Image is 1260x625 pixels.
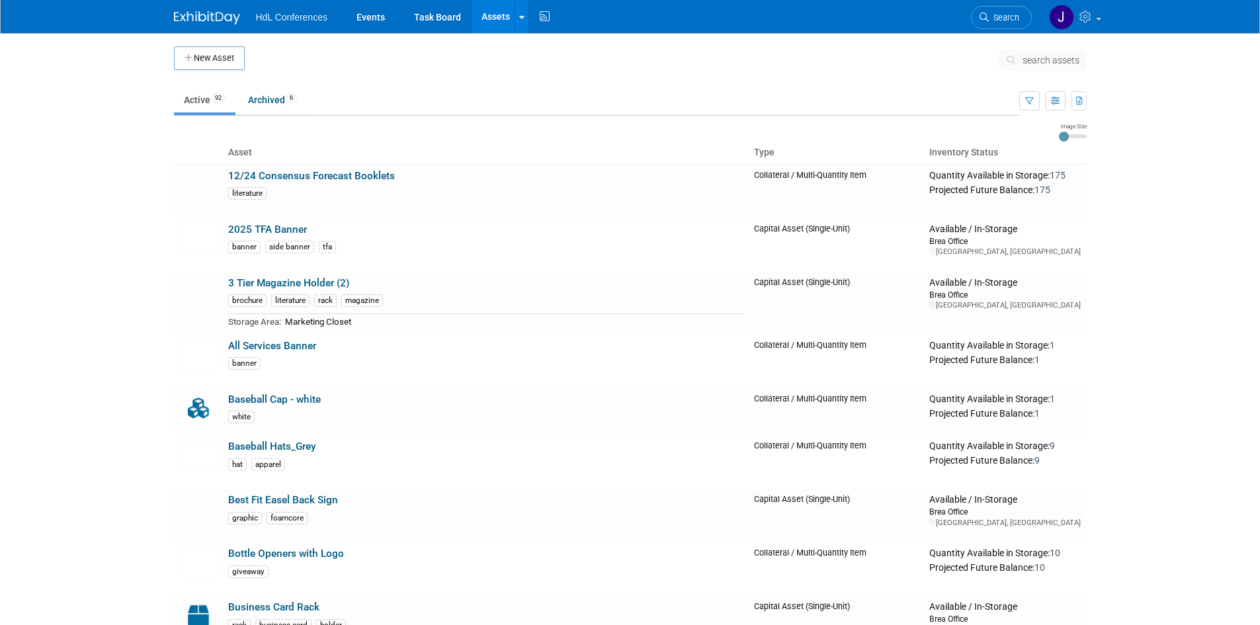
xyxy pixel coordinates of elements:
[1050,548,1060,558] span: 10
[929,247,1081,257] div: [GEOGRAPHIC_DATA], [GEOGRAPHIC_DATA]
[228,357,261,370] div: banner
[929,394,1081,405] div: Quantity Available in Storage:
[228,565,269,578] div: giveaway
[929,613,1081,624] div: Brea Office
[929,440,1081,452] div: Quantity Available in Storage:
[749,272,924,335] td: Capital Asset (Single-Unit)
[749,542,924,596] td: Collateral / Multi-Quantity Item
[749,489,924,542] td: Capital Asset (Single-Unit)
[238,87,307,112] a: Archived6
[929,170,1081,182] div: Quantity Available in Storage:
[1050,170,1066,181] span: 175
[1034,455,1040,466] span: 9
[228,277,349,289] a: 3 Tier Magazine Holder (2)
[319,241,336,253] div: tfa
[228,224,307,235] a: 2025 TFA Banner
[223,142,749,164] th: Asset
[929,289,1081,300] div: Brea Office
[1050,394,1055,404] span: 1
[929,494,1081,506] div: Available / In-Storage
[228,340,316,352] a: All Services Banner
[929,548,1081,560] div: Quantity Available in Storage:
[228,294,267,307] div: brochure
[929,235,1081,247] div: Brea Office
[749,435,924,489] td: Collateral / Multi-Quantity Item
[211,93,226,103] span: 92
[1050,440,1055,451] span: 9
[174,46,245,70] button: New Asset
[999,50,1087,71] button: search assets
[1034,185,1050,195] span: 175
[281,314,744,329] td: Marketing Closet
[971,6,1032,29] a: Search
[174,87,235,112] a: Active92
[251,458,285,471] div: apparel
[1034,562,1045,573] span: 10
[929,277,1081,289] div: Available / In-Storage
[929,300,1081,310] div: [GEOGRAPHIC_DATA], [GEOGRAPHIC_DATA]
[1034,354,1040,365] span: 1
[929,560,1081,574] div: Projected Future Balance:
[749,142,924,164] th: Type
[314,294,337,307] div: rack
[929,224,1081,235] div: Available / In-Storage
[929,506,1081,517] div: Brea Office
[1034,408,1040,419] span: 1
[271,294,310,307] div: literature
[1050,340,1055,351] span: 1
[929,352,1081,366] div: Projected Future Balance:
[1049,5,1074,30] img: Johnny Nguyen
[228,170,395,182] a: 12/24 Consensus Forecast Booklets
[265,241,314,253] div: side banner
[228,411,255,423] div: white
[228,241,261,253] div: banner
[989,13,1019,22] span: Search
[228,440,316,452] a: Baseball Hats_Grey
[267,512,308,524] div: foamcore
[749,388,924,436] td: Collateral / Multi-Quantity Item
[179,394,218,423] img: Collateral-Icon-2.png
[749,218,924,272] td: Capital Asset (Single-Unit)
[749,335,924,388] td: Collateral / Multi-Quantity Item
[341,294,383,307] div: magazine
[174,11,240,24] img: ExhibitDay
[929,405,1081,420] div: Projected Future Balance:
[929,182,1081,196] div: Projected Future Balance:
[256,12,327,22] span: HdL Conferences
[749,164,924,218] td: Collateral / Multi-Quantity Item
[228,512,262,524] div: graphic
[228,494,338,506] a: Best Fit Easel Back Sign
[929,518,1081,528] div: [GEOGRAPHIC_DATA], [GEOGRAPHIC_DATA]
[228,601,319,613] a: Business Card Rack
[228,548,344,560] a: Bottle Openers with Logo
[929,340,1081,352] div: Quantity Available in Storage:
[1059,122,1087,130] div: Image Size
[228,187,267,200] div: literature
[228,317,281,327] span: Storage Area:
[929,452,1081,467] div: Projected Future Balance:
[228,458,247,471] div: hat
[286,93,297,103] span: 6
[929,601,1081,613] div: Available / In-Storage
[228,394,321,405] a: Baseball Cap - white
[1023,55,1079,65] span: search assets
